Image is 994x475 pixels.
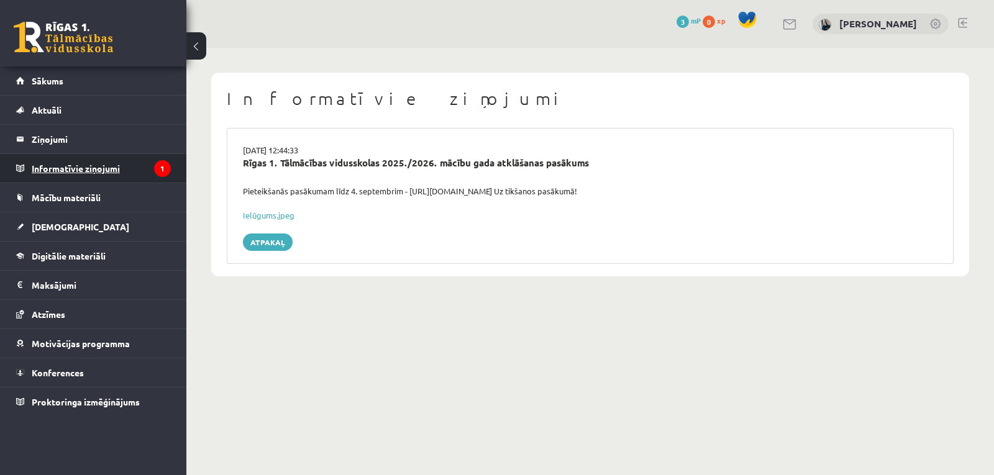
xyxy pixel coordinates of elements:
[32,125,171,153] legend: Ziņojumi
[243,233,293,251] a: Atpakaļ
[14,22,113,53] a: Rīgas 1. Tālmācības vidusskola
[32,250,106,261] span: Digitālie materiāli
[32,154,171,183] legend: Informatīvie ziņojumi
[691,16,701,25] span: mP
[32,367,84,378] span: Konferences
[819,19,831,31] img: Megija Simsone
[227,88,954,109] h1: Informatīvie ziņojumi
[234,144,947,156] div: [DATE] 12:44:33
[243,210,294,220] a: Ielūgums.jpeg
[32,192,101,203] span: Mācību materiāli
[32,271,171,299] legend: Maksājumi
[243,156,937,170] div: Rīgas 1. Tālmācības vidusskolas 2025./2026. mācību gada atklāšanas pasākums
[16,242,171,270] a: Digitālie materiāli
[16,300,171,328] a: Atzīmes
[32,75,63,86] span: Sākums
[717,16,725,25] span: xp
[16,96,171,124] a: Aktuāli
[32,338,130,349] span: Motivācijas programma
[677,16,701,25] a: 3 mP
[32,396,140,407] span: Proktoringa izmēģinājums
[16,66,171,95] a: Sākums
[16,271,171,299] a: Maksājumi
[154,160,171,177] i: 1
[16,212,171,241] a: [DEMOGRAPHIC_DATA]
[703,16,715,28] span: 0
[839,17,917,30] a: [PERSON_NAME]
[16,329,171,358] a: Motivācijas programma
[16,358,171,387] a: Konferences
[16,183,171,212] a: Mācību materiāli
[32,309,65,320] span: Atzīmes
[677,16,689,28] span: 3
[16,387,171,416] a: Proktoringa izmēģinājums
[703,16,731,25] a: 0 xp
[16,125,171,153] a: Ziņojumi
[234,185,947,197] div: Pieteikšanās pasākumam līdz 4. septembrim - [URL][DOMAIN_NAME] Uz tikšanos pasākumā!
[32,104,62,115] span: Aktuāli
[16,154,171,183] a: Informatīvie ziņojumi1
[32,221,129,232] span: [DEMOGRAPHIC_DATA]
